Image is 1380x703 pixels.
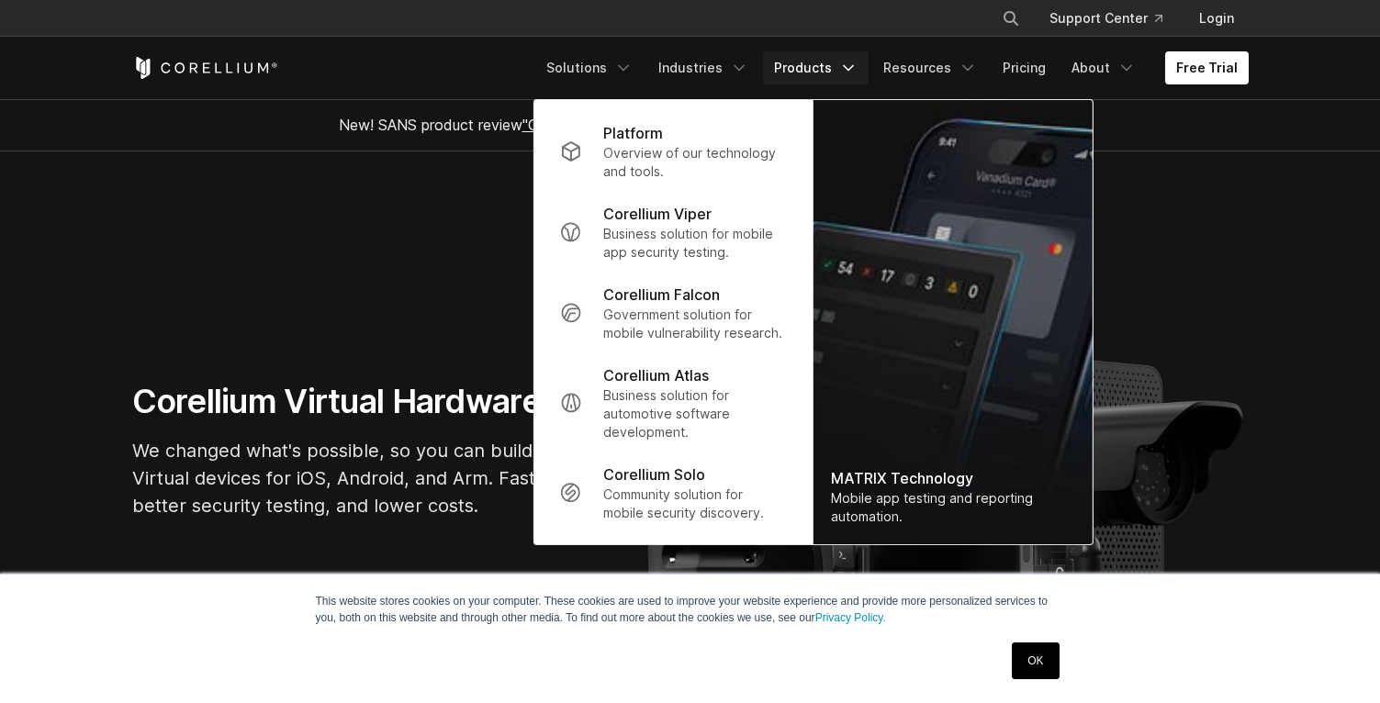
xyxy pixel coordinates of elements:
[603,463,705,485] p: Corellium Solo
[339,116,1042,134] span: New! SANS product review now available.
[813,100,1092,544] a: MATRIX Technology Mobile app testing and reporting automation.
[1184,2,1249,35] a: Login
[544,111,801,192] a: Platform Overview of our technology and tools.
[544,452,801,533] a: Corellium Solo Community solution for mobile security discovery.
[544,273,801,353] a: Corellium Falcon Government solution for mobile vulnerability research.
[535,51,1249,84] div: Navigation Menu
[763,51,869,84] a: Products
[603,485,786,522] p: Community solution for mobile security discovery.
[1060,51,1147,84] a: About
[603,306,786,342] p: Government solution for mobile vulnerability research.
[603,203,712,225] p: Corellium Viper
[994,2,1027,35] button: Search
[316,593,1065,626] p: This website stores cookies on your computer. These cookies are used to improve your website expe...
[815,611,886,624] a: Privacy Policy.
[535,51,644,84] a: Solutions
[544,192,801,273] a: Corellium Viper Business solution for mobile app security testing.
[603,225,786,262] p: Business solution for mobile app security testing.
[603,144,786,181] p: Overview of our technology and tools.
[813,100,1092,544] img: Matrix_WebNav_1x
[1012,642,1059,679] a: OK
[647,51,759,84] a: Industries
[132,57,278,79] a: Corellium Home
[1035,2,1177,35] a: Support Center
[603,364,709,386] p: Corellium Atlas
[1165,51,1249,84] a: Free Trial
[522,116,946,134] a: "Collaborative Mobile App Security Development and Analysis"
[831,467,1073,489] div: MATRIX Technology
[992,51,1057,84] a: Pricing
[544,353,801,452] a: Corellium Atlas Business solution for automotive software development.
[132,437,683,519] p: We changed what's possible, so you can build what's next. Virtual devices for iOS, Android, and A...
[980,2,1249,35] div: Navigation Menu
[603,386,786,441] p: Business solution for automotive software development.
[603,284,720,306] p: Corellium Falcon
[132,381,683,422] h1: Corellium Virtual Hardware
[872,51,988,84] a: Resources
[831,489,1073,526] div: Mobile app testing and reporting automation.
[603,122,663,144] p: Platform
